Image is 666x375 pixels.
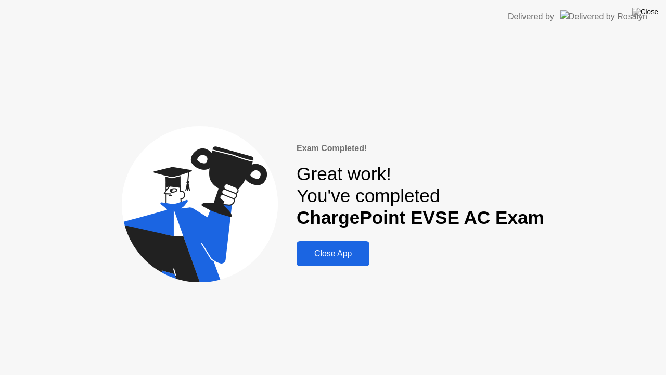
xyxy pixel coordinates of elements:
[632,8,658,16] img: Close
[560,10,647,22] img: Delivered by Rosalyn
[300,249,366,258] div: Close App
[297,142,544,155] div: Exam Completed!
[297,207,544,228] b: ChargePoint EVSE AC Exam
[297,163,544,229] div: Great work! You've completed
[508,10,554,23] div: Delivered by
[297,241,369,266] button: Close App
